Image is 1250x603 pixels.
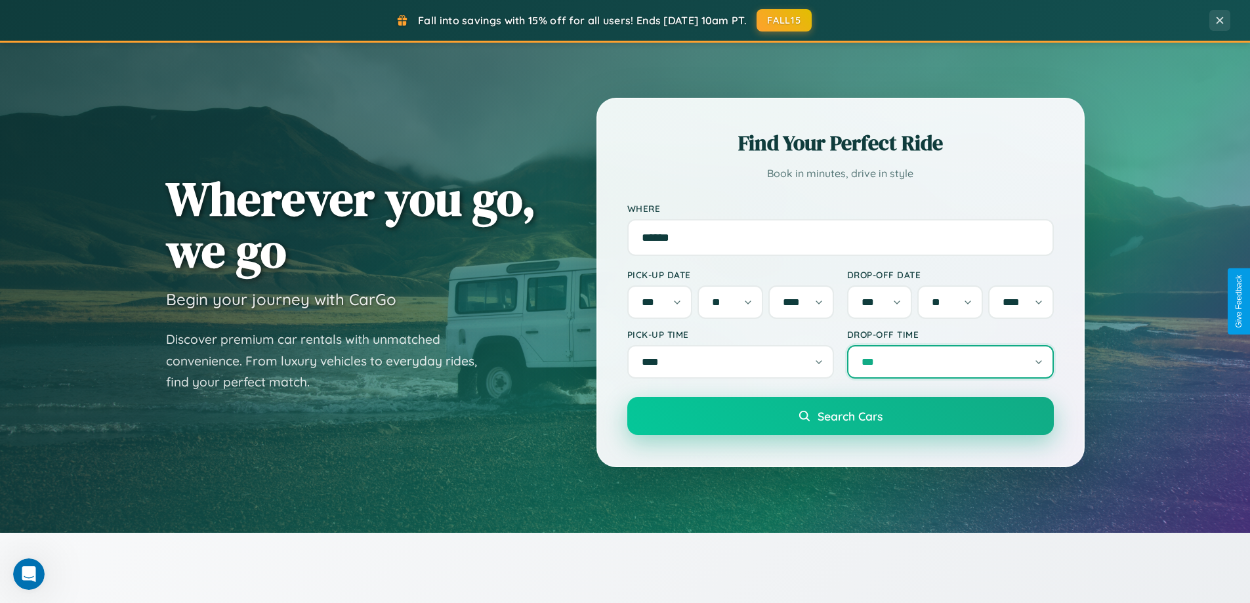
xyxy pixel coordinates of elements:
label: Pick-up Date [627,269,834,280]
button: Search Cars [627,397,1054,435]
button: FALL15 [757,9,812,31]
label: Pick-up Time [627,329,834,340]
h1: Wherever you go, we go [166,173,536,276]
div: Give Feedback [1234,275,1243,328]
label: Drop-off Time [847,329,1054,340]
h2: Find Your Perfect Ride [627,129,1054,157]
p: Book in minutes, drive in style [627,164,1054,183]
label: Where [627,203,1054,214]
p: Discover premium car rentals with unmatched convenience. From luxury vehicles to everyday rides, ... [166,329,494,393]
h3: Begin your journey with CarGo [166,289,396,309]
span: Fall into savings with 15% off for all users! Ends [DATE] 10am PT. [418,14,747,27]
span: Search Cars [818,409,883,423]
label: Drop-off Date [847,269,1054,280]
iframe: Intercom live chat [13,558,45,590]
